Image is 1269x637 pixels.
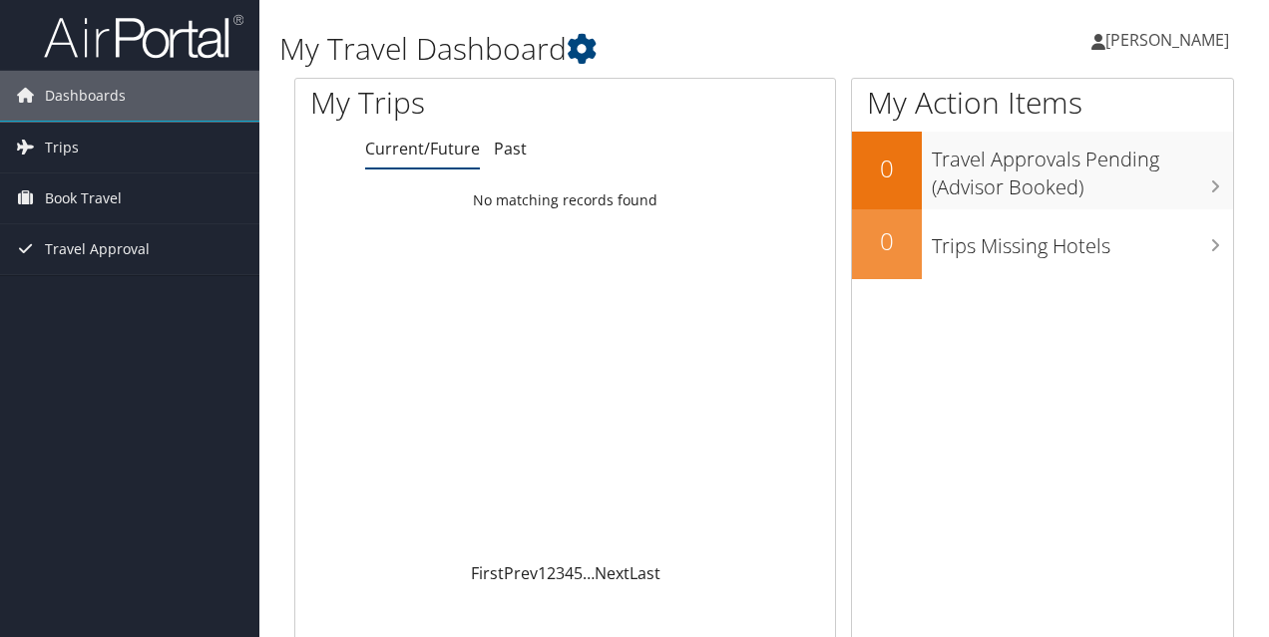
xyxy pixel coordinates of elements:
span: Travel Approval [45,224,150,274]
a: 2 [547,562,556,584]
a: 0Travel Approvals Pending (Advisor Booked) [852,132,1233,208]
h1: My Trips [310,82,596,124]
h1: My Action Items [852,82,1233,124]
a: 4 [565,562,574,584]
a: 5 [574,562,583,584]
a: 1 [538,562,547,584]
span: Trips [45,123,79,172]
a: Next [595,562,630,584]
h2: 0 [852,224,922,258]
a: Prev [504,562,538,584]
span: [PERSON_NAME] [1105,29,1229,51]
td: No matching records found [295,182,835,218]
span: Dashboards [45,71,126,121]
h1: My Travel Dashboard [279,28,926,70]
a: 0Trips Missing Hotels [852,209,1233,279]
a: [PERSON_NAME] [1091,10,1249,70]
span: Book Travel [45,173,122,223]
h3: Trips Missing Hotels [932,222,1233,260]
span: … [583,562,595,584]
a: Current/Future [365,138,480,159]
h3: Travel Approvals Pending (Advisor Booked) [932,136,1233,201]
a: 3 [556,562,565,584]
a: First [471,562,504,584]
img: airportal-logo.png [44,13,243,60]
h2: 0 [852,152,922,185]
a: Past [494,138,527,159]
a: Last [630,562,660,584]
